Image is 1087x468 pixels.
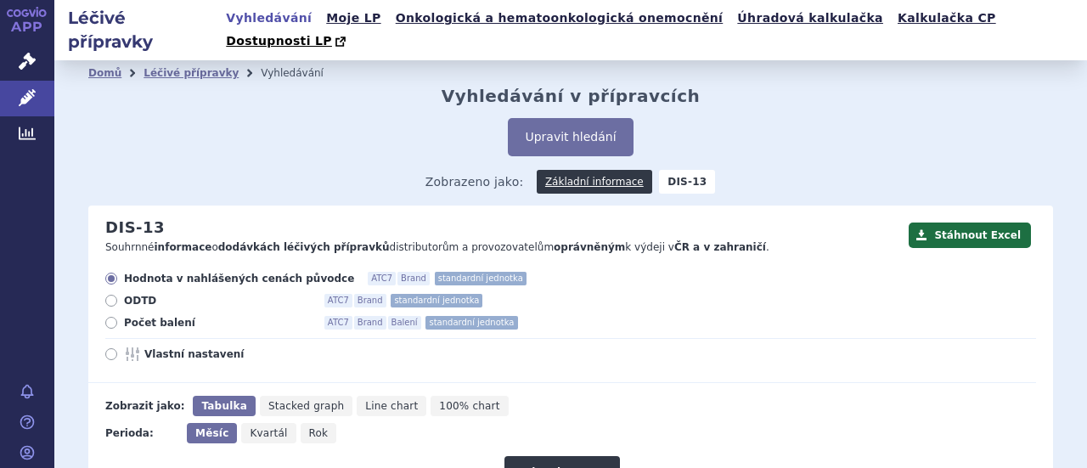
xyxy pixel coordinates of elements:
a: Léčivé přípravky [144,67,239,79]
span: ODTD [124,294,311,307]
span: Balení [388,316,421,330]
strong: DIS-13 [659,170,715,194]
strong: dodávkách léčivých přípravků [218,241,390,253]
a: Onkologická a hematoonkologická onemocnění [391,7,729,30]
li: Vyhledávání [261,60,346,86]
span: Tabulka [201,400,246,412]
span: Hodnota v nahlášených cenách původce [124,272,354,285]
span: ATC7 [368,272,396,285]
span: Rok [309,427,329,439]
a: Dostupnosti LP [221,30,354,54]
span: Brand [354,316,386,330]
p: Souhrnné o distributorům a provozovatelům k výdeji v . [105,240,900,255]
span: standardní jednotka [391,294,482,307]
button: Upravit hledání [508,118,633,156]
span: Vlastní nastavení [144,347,331,361]
span: standardní jednotka [435,272,527,285]
a: Vyhledávání [221,7,317,30]
div: Zobrazit jako: [105,396,184,416]
span: Zobrazeno jako: [425,170,524,194]
h2: DIS-13 [105,218,165,237]
strong: ČR a v zahraničí [674,241,766,253]
span: Brand [354,294,386,307]
strong: oprávněným [554,241,625,253]
span: ATC7 [324,294,352,307]
strong: informace [155,241,212,253]
span: ATC7 [324,316,352,330]
a: Základní informace [537,170,652,194]
span: Brand [397,272,430,285]
span: Stacked graph [268,400,344,412]
div: Perioda: [105,423,178,443]
span: Měsíc [195,427,228,439]
a: Úhradová kalkulačka [732,7,888,30]
h2: Vyhledávání v přípravcích [442,86,701,106]
h2: Léčivé přípravky [54,6,221,54]
span: Kvartál [250,427,287,439]
button: Stáhnout Excel [909,223,1031,248]
span: Dostupnosti LP [226,34,332,48]
span: Line chart [365,400,418,412]
span: 100% chart [439,400,499,412]
a: Kalkulačka CP [893,7,1001,30]
span: Počet balení [124,316,311,330]
a: Domů [88,67,121,79]
a: Moje LP [321,7,386,30]
span: standardní jednotka [425,316,517,330]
